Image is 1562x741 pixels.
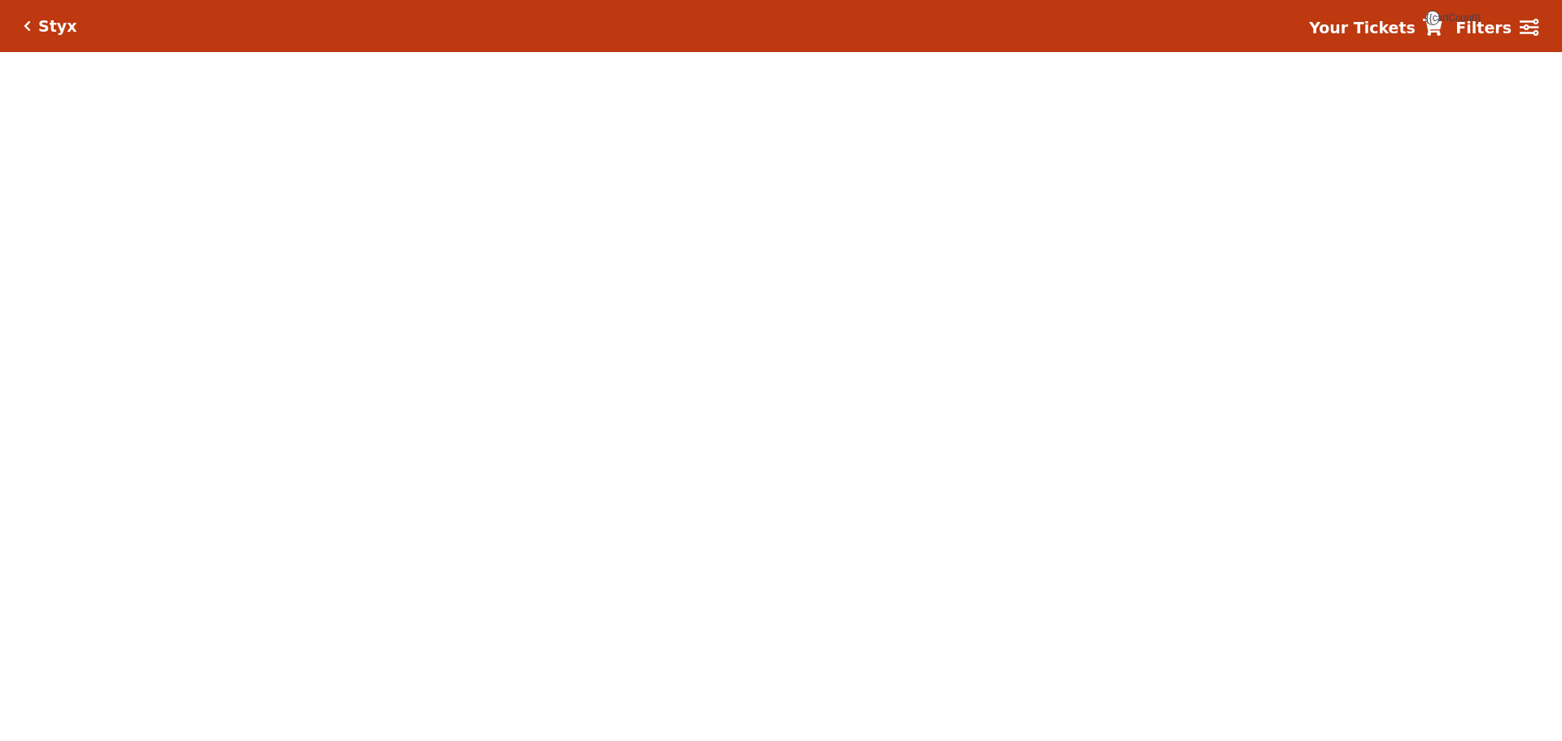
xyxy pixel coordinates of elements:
a: Filters [1455,16,1538,40]
a: Click here to go back to filters [24,20,31,32]
h5: Styx [38,17,76,36]
span: {{cartCount}} [1425,11,1440,25]
strong: Your Tickets [1309,19,1416,37]
strong: Filters [1455,19,1512,37]
a: Your Tickets {{cartCount}} [1309,16,1442,40]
